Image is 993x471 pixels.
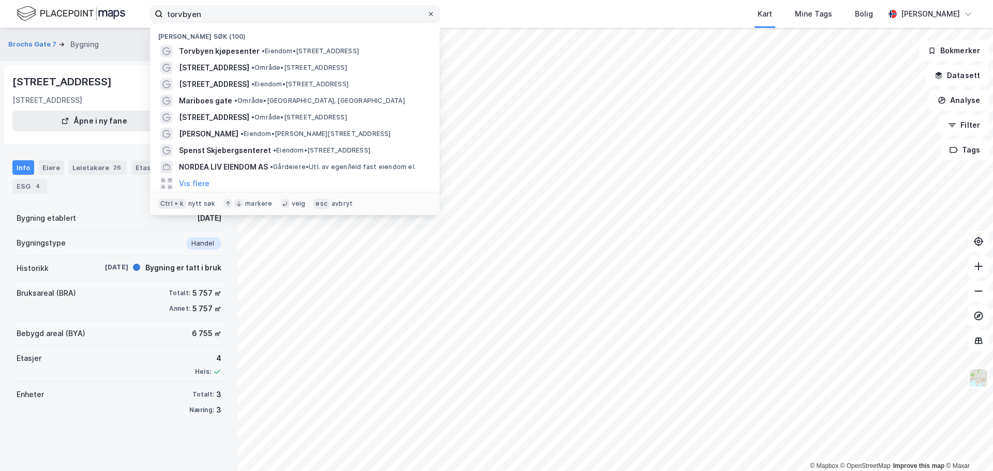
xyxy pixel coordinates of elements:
[192,327,221,340] div: 6 755 ㎡
[795,8,832,20] div: Mine Tags
[758,8,772,20] div: Kart
[70,38,99,51] div: Bygning
[136,163,199,172] div: Etasjer og enheter
[87,263,128,272] div: [DATE]
[262,47,359,55] span: Eiendom • [STREET_ADDRESS]
[179,95,232,107] span: Mariboes gate
[158,199,186,209] div: Ctrl + k
[179,177,209,190] button: Vis flere
[163,6,427,22] input: Søk på adresse, matrikkel, gårdeiere, leietakere eller personer
[941,140,989,160] button: Tags
[38,160,64,175] div: Eiere
[840,462,891,469] a: OpenStreetMap
[192,390,214,399] div: Totalt:
[169,289,190,297] div: Totalt:
[234,97,237,104] span: •
[969,368,988,388] img: Z
[292,200,306,208] div: velg
[145,262,221,274] div: Bygning er tatt i bruk
[68,160,127,175] div: Leietakere
[941,421,993,471] iframe: Chat Widget
[12,94,82,107] div: [STREET_ADDRESS]
[216,388,221,401] div: 3
[855,8,873,20] div: Bolig
[179,78,249,90] span: [STREET_ADDRESS]
[262,47,265,55] span: •
[919,40,989,61] button: Bokmerker
[810,462,838,469] a: Mapbox
[8,39,58,50] button: Brochs Gate 7
[251,64,347,72] span: Område • [STREET_ADDRESS]
[893,462,944,469] a: Improve this map
[926,65,989,86] button: Datasett
[12,160,34,175] div: Info
[273,146,276,154] span: •
[179,62,249,74] span: [STREET_ADDRESS]
[929,90,989,111] button: Analyse
[12,111,176,131] button: Åpne i ny fane
[17,388,44,401] div: Enheter
[270,163,273,171] span: •
[234,97,405,105] span: Område • [GEOGRAPHIC_DATA], [GEOGRAPHIC_DATA]
[251,80,349,88] span: Eiendom • [STREET_ADDRESS]
[216,404,221,416] div: 3
[332,200,353,208] div: avbryt
[17,237,66,249] div: Bygningstype
[195,352,221,364] div: 4
[251,64,254,71] span: •
[197,212,221,224] div: [DATE]
[192,302,221,315] div: 5 757 ㎡
[192,287,221,299] div: 5 757 ㎡
[12,73,114,90] div: [STREET_ADDRESS]
[273,146,370,155] span: Eiendom • [STREET_ADDRESS]
[17,5,125,23] img: logo.f888ab2527a4732fd821a326f86c7f29.svg
[939,115,989,135] button: Filter
[17,287,76,299] div: Bruksareal (BRA)
[195,368,211,376] div: Heis:
[33,181,43,191] div: 4
[251,113,254,121] span: •
[251,113,347,121] span: Område • [STREET_ADDRESS]
[179,111,249,124] span: [STREET_ADDRESS]
[150,24,440,43] div: [PERSON_NAME] søk (100)
[313,199,329,209] div: esc
[17,352,41,364] div: Etasjer
[17,262,49,275] div: Historikk
[169,305,190,313] div: Annet:
[270,163,416,171] span: Gårdeiere • Utl. av egen/leid fast eiendom el.
[240,130,244,138] span: •
[901,8,960,20] div: [PERSON_NAME]
[17,327,85,340] div: Bebygd areal (BYA)
[179,161,268,173] span: NORDEA LIV EIENDOM AS
[251,80,254,88] span: •
[111,162,123,173] div: 26
[189,406,214,414] div: Næring:
[188,200,216,208] div: nytt søk
[245,200,272,208] div: markere
[17,212,76,224] div: Bygning etablert
[240,130,391,138] span: Eiendom • [PERSON_NAME][STREET_ADDRESS]
[12,179,47,193] div: ESG
[179,144,271,157] span: Spenst Skjebergsenteret
[179,45,260,57] span: Torvbyen kjøpesenter
[179,128,238,140] span: [PERSON_NAME]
